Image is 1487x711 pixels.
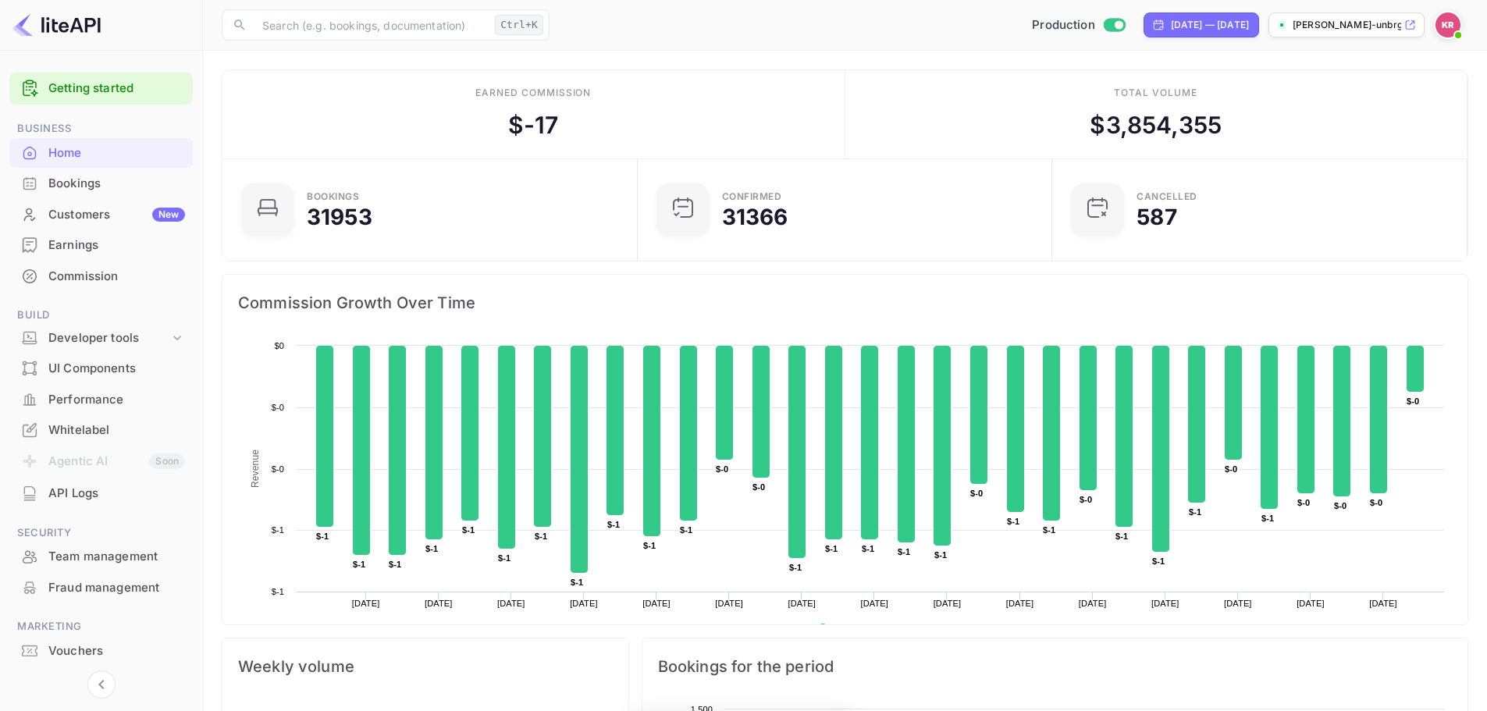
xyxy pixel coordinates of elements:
div: Ctrl+K [495,15,543,35]
div: Earned commission [475,86,591,100]
text: $-0 [1370,498,1382,507]
div: Home [48,144,185,162]
div: Bookings [307,192,359,201]
text: [DATE] [934,599,962,608]
div: Switch to Sandbox mode [1026,16,1131,34]
div: Developer tools [48,329,169,347]
div: Earnings [48,236,185,254]
a: UI Components [9,354,193,382]
span: Build [9,307,193,324]
text: $-0 [970,489,983,498]
text: $-1 [272,525,284,535]
text: $-1 [1261,514,1274,523]
text: [DATE] [497,599,525,608]
div: 587 [1137,206,1176,228]
div: New [152,208,185,222]
text: $-1 [1152,556,1165,566]
span: Production [1032,16,1095,34]
div: Vouchers [48,642,185,660]
input: Search (e.g. bookings, documentation) [253,9,489,41]
div: Commission [48,268,185,286]
div: CANCELLED [1137,192,1197,201]
div: Vouchers [9,636,193,667]
div: Total volume [1114,86,1197,100]
div: UI Components [9,354,193,384]
text: $-0 [1334,501,1346,510]
text: $-1 [680,525,692,535]
text: $-0 [1225,464,1237,474]
text: $-1 [353,560,365,569]
div: Performance [48,391,185,409]
text: [DATE] [1006,599,1034,608]
a: Whitelabel [9,415,193,444]
text: [DATE] [352,599,380,608]
div: Confirmed [722,192,782,201]
text: [DATE] [788,599,816,608]
text: [DATE] [861,599,889,608]
div: $ 3,854,355 [1090,108,1222,143]
div: 31366 [722,206,788,228]
div: UI Components [48,360,185,378]
text: [DATE] [570,599,598,608]
text: $-1 [425,544,438,553]
div: Whitelabel [48,421,185,439]
div: Developer tools [9,325,193,352]
text: $-1 [1007,517,1019,526]
img: Kobus Roux [1435,12,1460,37]
text: $-0 [272,464,284,474]
a: Fraud management [9,573,193,602]
a: Getting started [48,80,185,98]
a: Home [9,138,193,167]
text: $-0 [272,403,284,412]
text: $-1 [607,520,620,529]
text: $-0 [716,464,728,474]
text: [DATE] [642,599,671,608]
div: Home [9,138,193,169]
div: Fraud management [9,573,193,603]
div: Whitelabel [9,415,193,446]
div: Fraud management [48,579,185,597]
a: Commission [9,261,193,290]
text: $-1 [462,525,475,535]
text: $-1 [1115,531,1128,541]
text: [DATE] [1297,599,1325,608]
a: Earnings [9,230,193,259]
a: API Logs [9,478,193,507]
div: CustomersNew [9,200,193,230]
text: [DATE] [1079,599,1107,608]
text: [DATE] [1151,599,1179,608]
text: $0 [274,341,284,350]
div: API Logs [48,485,185,503]
text: $-0 [1297,498,1310,507]
div: Team management [48,548,185,566]
span: Bookings for the period [658,654,1452,679]
p: [PERSON_NAME]-unbrg.[PERSON_NAME]... [1293,18,1401,32]
div: Customers [48,206,185,224]
div: Bookings [48,175,185,193]
a: Vouchers [9,636,193,665]
div: Commission [9,261,193,292]
div: Click to change the date range period [1144,12,1259,37]
button: Collapse navigation [87,670,116,699]
div: Bookings [9,169,193,199]
text: Revenue [250,450,261,488]
a: Performance [9,385,193,414]
text: $-1 [272,587,284,596]
text: $-1 [825,544,838,553]
text: [DATE] [425,599,453,608]
div: [DATE] — [DATE] [1171,18,1249,32]
text: $-1 [316,531,329,541]
span: Weekly volume [238,654,613,679]
a: Bookings [9,169,193,197]
a: CustomersNew [9,200,193,229]
text: $-1 [898,547,910,556]
div: $ -17 [508,108,559,143]
div: Getting started [9,73,193,105]
div: Team management [9,542,193,572]
text: $-1 [934,550,947,560]
div: 31953 [307,206,372,228]
div: API Logs [9,478,193,509]
text: $-0 [1407,396,1419,406]
text: $-1 [571,578,583,587]
a: Team management [9,542,193,571]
